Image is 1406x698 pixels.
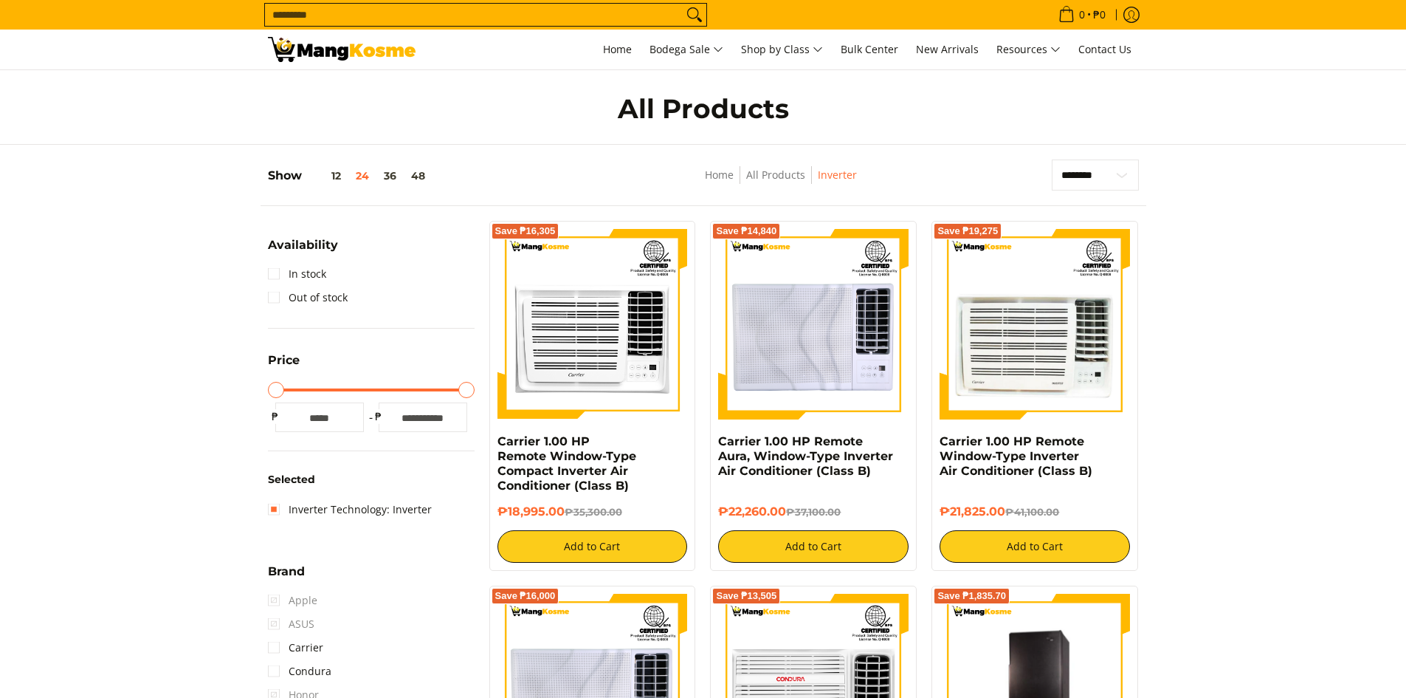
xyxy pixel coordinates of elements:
[940,434,1092,478] a: Carrier 1.00 HP Remote Window-Type Inverter Air Conditioner (Class B)
[716,592,776,601] span: Save ₱13,505
[348,170,376,182] button: 24
[497,504,688,519] h6: ₱18,995.00
[495,227,556,236] span: Save ₱16,305
[268,355,300,366] span: Price
[1005,506,1059,518] del: ₱41,100.00
[268,355,300,377] summary: Open
[683,4,706,26] button: Search
[1071,30,1139,69] a: Contact Us
[603,42,632,56] span: Home
[833,30,906,69] a: Bulk Center
[996,41,1061,59] span: Resources
[940,504,1130,519] h6: ₱21,825.00
[916,42,979,56] span: New Arrivals
[268,262,326,286] a: In stock
[497,530,688,563] button: Add to Cart
[302,170,348,182] button: 12
[565,506,622,518] del: ₱35,300.00
[599,166,964,199] nav: Breadcrumbs
[734,30,830,69] a: Shop by Class
[937,227,998,236] span: Save ₱19,275
[1078,42,1131,56] span: Contact Us
[404,170,433,182] button: 48
[268,473,475,487] h6: Selected
[649,41,723,59] span: Bodega Sale
[268,37,416,62] img: All Products - Home Appliances Warehouse Sale l Mang Kosme Inverter
[497,434,636,493] a: Carrier 1.00 HP Remote Window-Type Compact Inverter Air Conditioner (Class B)
[1054,7,1110,23] span: •
[909,30,986,69] a: New Arrivals
[596,30,639,69] a: Home
[268,498,432,521] a: Inverter Technology: Inverter
[268,660,331,683] a: Condura
[268,612,314,636] span: ASUS
[416,92,991,126] h1: All Products
[818,166,857,185] span: Inverter
[268,409,283,424] span: ₱
[268,286,348,309] a: Out of stock
[268,566,305,578] span: Brand
[1091,10,1108,20] span: ₱0
[718,434,893,478] a: Carrier 1.00 HP Remote Aura, Window-Type Inverter Air Conditioner (Class B)
[268,636,323,660] a: Carrier
[937,592,1006,601] span: Save ₱1,835.70
[430,30,1139,69] nav: Main Menu
[705,168,734,182] a: Home
[268,239,338,262] summary: Open
[989,30,1068,69] a: Resources
[495,592,556,601] span: Save ₱16,000
[268,589,317,612] span: Apple
[841,42,898,56] span: Bulk Center
[376,170,404,182] button: 36
[371,409,386,424] span: ₱
[786,506,841,518] del: ₱37,100.00
[718,504,909,519] h6: ₱22,260.00
[268,566,305,589] summary: Open
[497,229,688,420] img: Carrier 1.00 HP Remote Window-Type Compact Inverter Air Conditioner (Class B)
[716,227,776,236] span: Save ₱14,840
[940,530,1130,563] button: Add to Cart
[1077,10,1087,20] span: 0
[746,168,805,182] a: All Products
[741,41,823,59] span: Shop by Class
[718,530,909,563] button: Add to Cart
[718,229,909,420] img: Carrier 1.00 HP Remote Aura, Window-Type Inverter Air Conditioner (Class B)
[642,30,731,69] a: Bodega Sale
[268,168,433,183] h5: Show
[268,239,338,251] span: Availability
[940,229,1130,420] img: Carrier 1.00 HP Remote Window-Type Inverter Air Conditioner (Class B)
